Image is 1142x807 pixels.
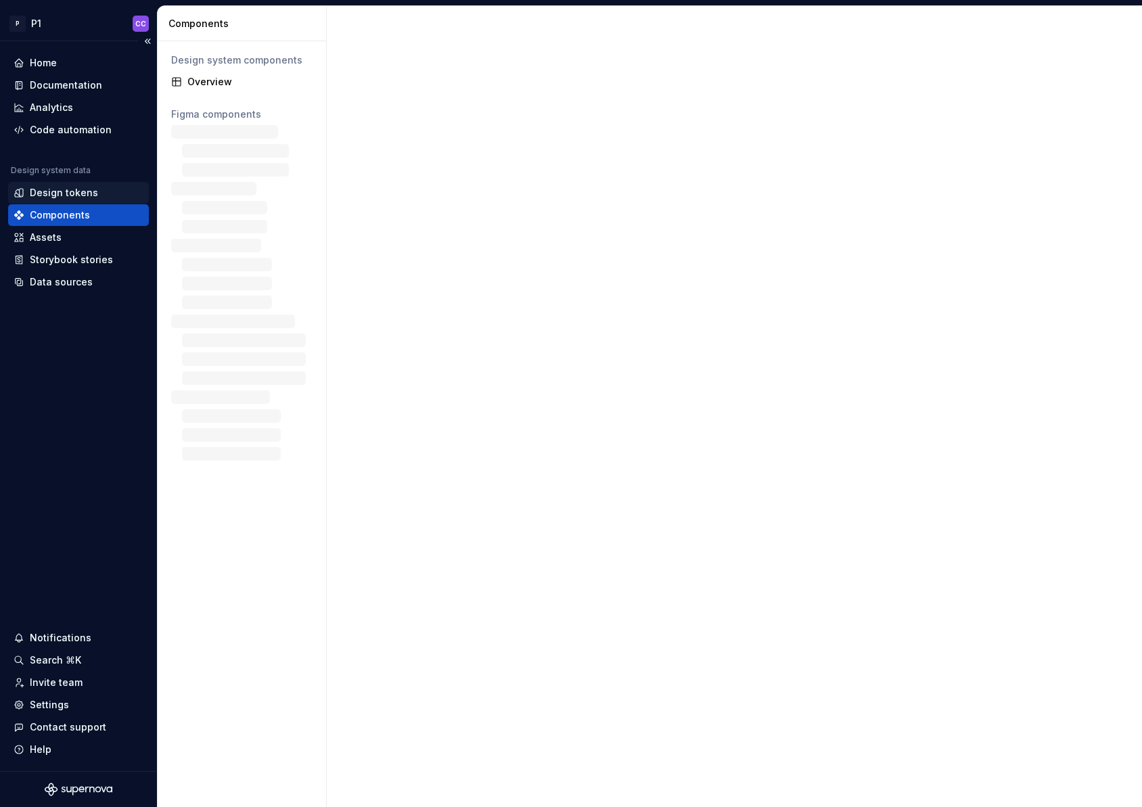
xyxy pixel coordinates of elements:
div: Contact support [30,720,106,734]
a: Documentation [8,74,149,96]
a: Storybook stories [8,249,149,271]
div: Design system components [171,53,313,67]
div: P [9,16,26,32]
a: Invite team [8,672,149,693]
div: Overview [187,75,313,89]
a: Data sources [8,271,149,293]
div: Data sources [30,275,93,289]
div: Help [30,743,51,756]
div: Analytics [30,101,73,114]
a: Analytics [8,97,149,118]
div: CC [135,18,146,29]
a: Home [8,52,149,74]
div: Settings [30,698,69,712]
button: Search ⌘K [8,649,149,671]
a: Design tokens [8,182,149,204]
div: Notifications [30,631,91,645]
div: Assets [30,231,62,244]
button: Contact support [8,716,149,738]
div: Documentation [30,78,102,92]
a: Overview [166,71,318,93]
a: Assets [8,227,149,248]
button: Collapse sidebar [138,32,157,51]
div: Storybook stories [30,253,113,267]
div: Figma components [171,108,313,121]
div: P1 [31,17,41,30]
div: Design system data [11,165,91,176]
a: Settings [8,694,149,716]
div: Design tokens [30,186,98,200]
div: Home [30,56,57,70]
button: Help [8,739,149,760]
div: Components [168,17,321,30]
button: PP1CC [3,9,154,38]
button: Notifications [8,627,149,649]
a: Code automation [8,119,149,141]
div: Search ⌘K [30,653,81,667]
div: Code automation [30,123,112,137]
svg: Supernova Logo [45,783,112,796]
div: Invite team [30,676,83,689]
a: Components [8,204,149,226]
div: Components [30,208,90,222]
